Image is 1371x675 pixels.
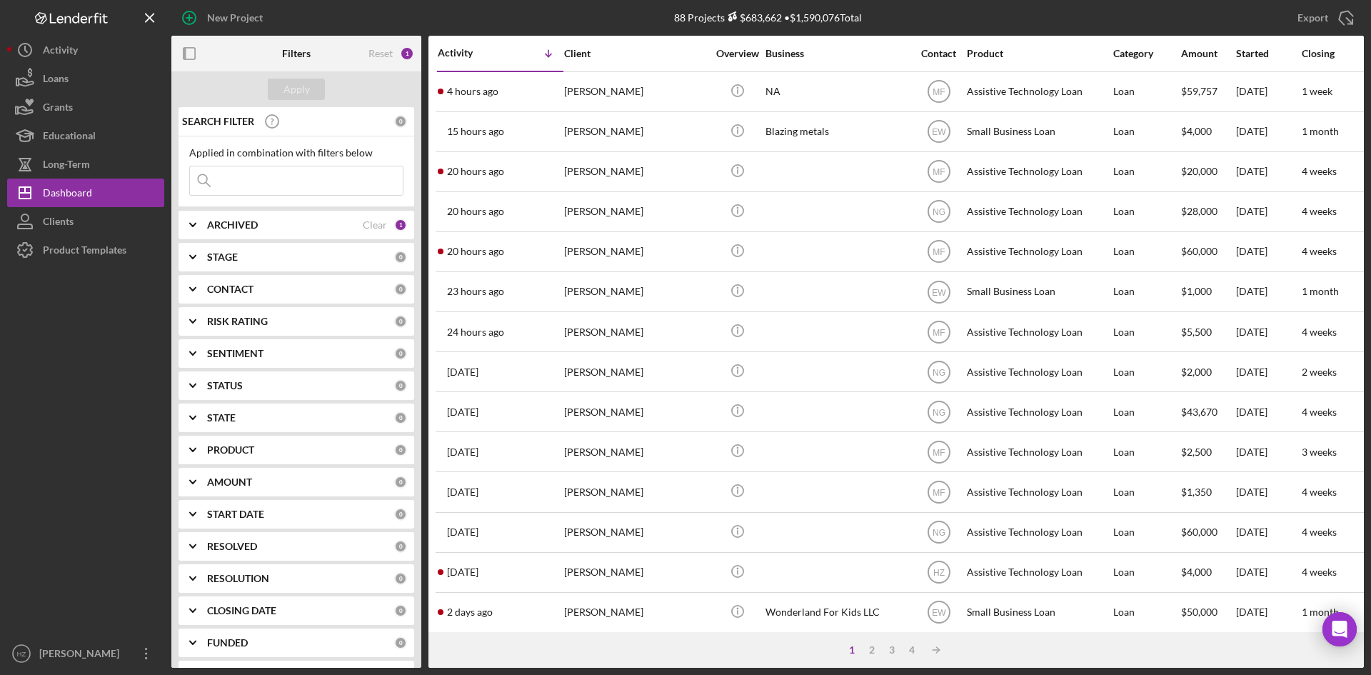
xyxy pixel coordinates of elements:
[967,193,1110,231] div: Assistive Technology Loan
[1113,48,1180,59] div: Category
[564,393,707,431] div: [PERSON_NAME]
[967,273,1110,311] div: Small Business Loan
[447,246,504,257] time: 2025-10-06 23:17
[1302,526,1337,538] time: 4 weeks
[1322,612,1357,646] div: Open Intercom Messenger
[1181,526,1217,538] span: $60,000
[967,473,1110,511] div: Assistive Technology Loan
[912,48,965,59] div: Contact
[1113,433,1180,471] div: Loan
[1302,606,1339,618] time: 1 month
[394,508,407,521] div: 0
[1181,165,1217,177] span: $20,000
[447,326,504,338] time: 2025-10-06 19:52
[394,379,407,392] div: 0
[43,64,69,96] div: Loans
[1236,433,1300,471] div: [DATE]
[1302,326,1337,338] time: 4 weeks
[447,126,504,137] time: 2025-10-07 05:05
[564,313,707,351] div: [PERSON_NAME]
[967,153,1110,191] div: Assistive Technology Loan
[207,444,254,456] b: PRODUCT
[564,473,707,511] div: [PERSON_NAME]
[1236,353,1300,391] div: [DATE]
[1302,446,1337,458] time: 3 weeks
[43,236,126,268] div: Product Templates
[933,207,945,217] text: NG
[862,644,882,656] div: 2
[933,447,945,457] text: MF
[564,594,707,631] div: [PERSON_NAME]
[394,315,407,328] div: 0
[1236,313,1300,351] div: [DATE]
[43,207,74,239] div: Clients
[967,233,1110,271] div: Assistive Technology Loan
[564,233,707,271] div: [PERSON_NAME]
[1302,486,1337,498] time: 4 weeks
[7,639,164,668] button: HZ[PERSON_NAME]
[207,316,268,327] b: RISK RATING
[967,433,1110,471] div: Assistive Technology Loan
[765,73,908,111] div: NA
[207,251,238,263] b: STAGE
[725,11,782,24] div: $683,662
[932,127,946,137] text: EW
[36,639,129,671] div: [PERSON_NAME]
[1113,193,1180,231] div: Loan
[1181,486,1212,498] span: $1,350
[7,179,164,207] button: Dashboard
[1236,153,1300,191] div: [DATE]
[7,150,164,179] a: Long-Term
[1302,205,1337,217] time: 4 weeks
[902,644,922,656] div: 4
[394,283,407,296] div: 0
[207,380,243,391] b: STATUS
[564,48,707,59] div: Client
[7,207,164,236] a: Clients
[1302,245,1337,257] time: 4 weeks
[1181,326,1212,338] span: $5,500
[1302,406,1337,418] time: 4 weeks
[207,4,263,32] div: New Project
[1236,554,1300,591] div: [DATE]
[564,153,707,191] div: [PERSON_NAME]
[1113,554,1180,591] div: Loan
[967,353,1110,391] div: Assistive Technology Loan
[1236,113,1300,151] div: [DATE]
[7,93,164,121] a: Grants
[932,608,946,618] text: EW
[765,113,908,151] div: Blazing metals
[447,86,498,97] time: 2025-10-07 15:59
[1181,566,1212,578] span: $4,000
[394,347,407,360] div: 0
[1181,446,1212,458] span: $2,500
[7,121,164,150] button: Educational
[182,116,254,127] b: SEARCH FILTER
[967,73,1110,111] div: Assistive Technology Loan
[447,206,504,217] time: 2025-10-06 23:46
[967,313,1110,351] div: Assistive Technology Loan
[1181,245,1217,257] span: $60,000
[447,606,493,618] time: 2025-10-06 01:14
[1236,73,1300,111] div: [DATE]
[394,115,407,128] div: 0
[674,11,862,24] div: 88 Projects • $1,590,076 Total
[17,650,26,658] text: HZ
[564,193,707,231] div: [PERSON_NAME]
[1236,393,1300,431] div: [DATE]
[1181,366,1212,378] span: $2,000
[447,486,478,498] time: 2025-10-06 18:59
[447,446,478,458] time: 2025-10-06 18:59
[1181,85,1217,97] span: $59,757
[400,46,414,61] div: 1
[43,179,92,211] div: Dashboard
[207,348,263,359] b: SENTIMENT
[564,113,707,151] div: [PERSON_NAME]
[7,236,164,264] button: Product Templates
[438,47,501,59] div: Activity
[207,541,257,552] b: RESOLVED
[933,367,945,377] text: NG
[1236,594,1300,631] div: [DATE]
